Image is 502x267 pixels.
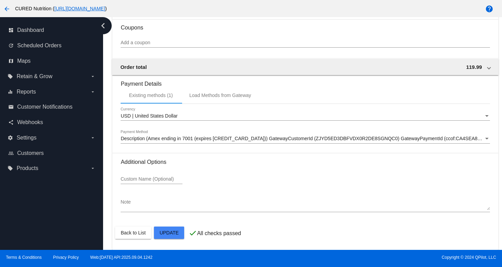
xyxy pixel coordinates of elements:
a: map Maps [8,56,96,66]
mat-icon: arrow_back [3,5,11,13]
button: Update [154,227,184,239]
input: Custom Name (Optional) [121,177,182,182]
i: arrow_drop_down [90,74,96,79]
i: arrow_drop_down [90,135,96,141]
span: Update [159,230,179,235]
span: Order total [120,64,147,70]
span: 119.99 [466,64,482,70]
a: [URL][DOMAIN_NAME] [54,6,105,11]
span: Back to List [121,230,145,235]
a: share Webhooks [8,117,96,128]
span: Copyright © 2024 QPilot, LLC [257,255,496,260]
span: Reports [16,89,36,95]
i: share [8,120,14,125]
h3: Coupons [121,19,490,31]
mat-expansion-panel-header: Order total 119.99 [112,59,498,75]
i: settings [8,135,13,141]
a: Terms & Conditions [6,255,42,260]
span: Maps [17,58,31,64]
span: Retain & Grow [16,73,52,80]
a: update Scheduled Orders [8,40,96,51]
button: Back to List [115,227,151,239]
i: chevron_left [98,20,109,31]
a: dashboard Dashboard [8,25,96,36]
mat-select: Currency [121,113,490,119]
span: Webhooks [17,119,43,125]
i: map [8,58,14,64]
i: local_offer [8,74,13,79]
div: Load Methods from Gateway [189,93,251,98]
span: CURED Nutrition ( ) [15,6,107,11]
i: arrow_drop_down [90,166,96,171]
i: arrow_drop_down [90,89,96,95]
i: update [8,43,14,48]
p: All checks passed [197,230,241,236]
span: Customers [17,150,44,156]
div: Existing methods (1) [129,93,173,98]
h3: Additional Options [121,159,490,165]
i: equalizer [8,89,13,95]
span: Dashboard [17,27,44,33]
span: Scheduled Orders [17,43,62,49]
a: Privacy Policy [53,255,79,260]
mat-select: Payment Method [121,136,490,142]
span: Customer Notifications [17,104,72,110]
i: dashboard [8,27,14,33]
mat-icon: help [485,5,493,13]
span: Products [16,165,38,171]
i: local_offer [8,166,13,171]
span: USD | United States Dollar [121,113,177,119]
i: people_outline [8,150,14,156]
i: email [8,104,14,110]
a: Web:[DATE] API:2025.09.04.1242 [90,255,153,260]
a: people_outline Customers [8,148,96,159]
h3: Payment Details [121,75,490,87]
mat-icon: check [189,229,197,237]
span: Settings [16,135,36,141]
input: Add a coupon [121,40,490,46]
a: email Customer Notifications [8,101,96,112]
